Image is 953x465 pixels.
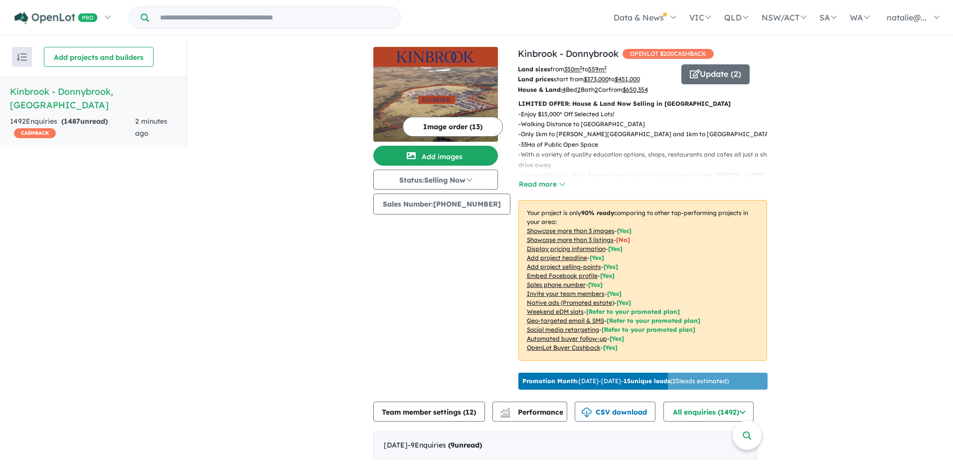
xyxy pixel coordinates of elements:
img: Kinbrook - Donnybrook Logo [377,51,494,63]
span: 2 minutes ago [135,117,167,138]
span: 12 [466,408,474,417]
u: OpenLot Buyer Cashback [527,344,601,351]
span: 9 [451,441,455,450]
button: Update (2) [681,64,750,84]
img: Openlot PRO Logo White [14,12,98,24]
button: CSV download [575,402,655,422]
div: [DATE] [373,432,757,460]
button: Read more [518,179,565,190]
button: Add images [373,146,498,166]
p: Bed Bath Car from [518,85,674,95]
input: Try estate name, suburb, builder or developer [151,7,398,28]
span: [ Yes ] [608,245,623,252]
b: Land sizes [518,65,550,73]
span: natalie@... [887,12,927,22]
u: Showcase more than 3 listings [527,236,614,243]
span: [ Yes ] [617,227,632,234]
p: LIMITED OFFER: House & Land Now Selling in [GEOGRAPHIC_DATA] [518,99,767,109]
span: [ Yes ] [588,281,603,288]
p: start from [518,74,674,84]
img: Kinbrook - Donnybrook [373,67,498,142]
span: [ Yes ] [604,263,618,270]
p: - Only 1km to [PERSON_NAME][GEOGRAPHIC_DATA] and 1km to [GEOGRAPHIC_DATA] [518,129,775,139]
img: sort.svg [17,53,27,61]
span: [ Yes ] [600,272,615,279]
b: House & Land: [518,86,562,93]
u: Display pricing information [527,245,606,252]
span: to [609,75,640,83]
span: [ No ] [616,236,630,243]
b: Promotion Month: [522,377,579,385]
button: Add projects and builders [44,47,154,67]
u: Add project selling-points [527,263,601,270]
u: Add project headline [527,254,587,261]
span: [ Yes ] [590,254,604,261]
span: OPENLOT $ 200 CASHBACK [623,49,714,59]
p: - Surrounding by Laffan Reserve, parks, bike tracks and next to the [PERSON_NAME][GEOGRAPHIC_DATA] [518,170,775,191]
div: 1492 Enquir ies [10,116,135,140]
u: $ 451,000 [615,75,640,83]
u: Automated buyer follow-up [527,335,607,342]
sup: 2 [580,65,582,70]
span: CASHBACK [14,128,56,138]
img: download icon [582,408,592,418]
u: Geo-targeted email & SMS [527,317,604,324]
span: [Yes] [610,335,624,342]
u: $ 650,354 [623,86,648,93]
b: Land prices [518,75,554,83]
span: [Refer to your promoted plan] [607,317,700,324]
button: Sales Number:[PHONE_NUMBER] [373,194,510,215]
u: Native ads (Promoted estate) [527,299,614,306]
span: 1487 [64,117,80,126]
u: Showcase more than 3 images [527,227,615,234]
p: - Walking Distance to [GEOGRAPHIC_DATA] [518,119,775,129]
button: All enquiries (1492) [663,402,754,422]
p: - With a variety of quality education options, shops, restaurants and cafes all just a short driv... [518,150,775,170]
span: [Yes] [603,344,618,351]
img: bar-chart.svg [500,411,510,417]
u: Sales phone number [527,281,586,288]
u: 350 m [564,65,582,73]
u: Weekend eDM slots [527,308,584,315]
b: 90 % ready [581,209,614,217]
u: 2 [595,86,598,93]
span: [ Yes ] [607,290,622,297]
button: Team member settings (12) [373,402,485,422]
button: Status:Selling Now [373,170,498,190]
a: Kinbrook - Donnybrook [518,48,619,59]
span: [Refer to your promoted plan] [586,308,680,315]
strong: ( unread) [448,441,482,450]
u: 559 m [588,65,607,73]
u: Invite your team members [527,290,605,297]
img: line-chart.svg [500,408,509,413]
h5: Kinbrook - Donnybrook , [GEOGRAPHIC_DATA] [10,85,176,112]
button: Performance [492,402,567,422]
u: Embed Facebook profile [527,272,598,279]
span: Performance [502,408,563,417]
u: Social media retargeting [527,326,599,333]
span: [Yes] [617,299,631,306]
button: Image order (13) [403,117,503,137]
span: [Refer to your promoted plan] [602,326,695,333]
p: Your project is only comparing to other top-performing projects in your area: - - - - - - - - - -... [518,200,767,361]
u: 4 [562,86,566,93]
p: [DATE] - [DATE] - ( 25 leads estimated) [522,377,729,386]
sup: 2 [604,65,607,70]
u: $ 373,000 [584,75,609,83]
span: - 9 Enquir ies [408,441,482,450]
span: to [582,65,607,73]
a: Kinbrook - Donnybrook LogoKinbrook - Donnybrook [373,47,498,142]
strong: ( unread) [61,117,108,126]
b: 15 unique leads [624,377,670,385]
p: from [518,64,674,74]
p: - 33Ha of Public Open Space [518,140,775,150]
u: 2 [577,86,581,93]
p: - Enjoy $15,000* Off Selected Lots! [518,109,775,119]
